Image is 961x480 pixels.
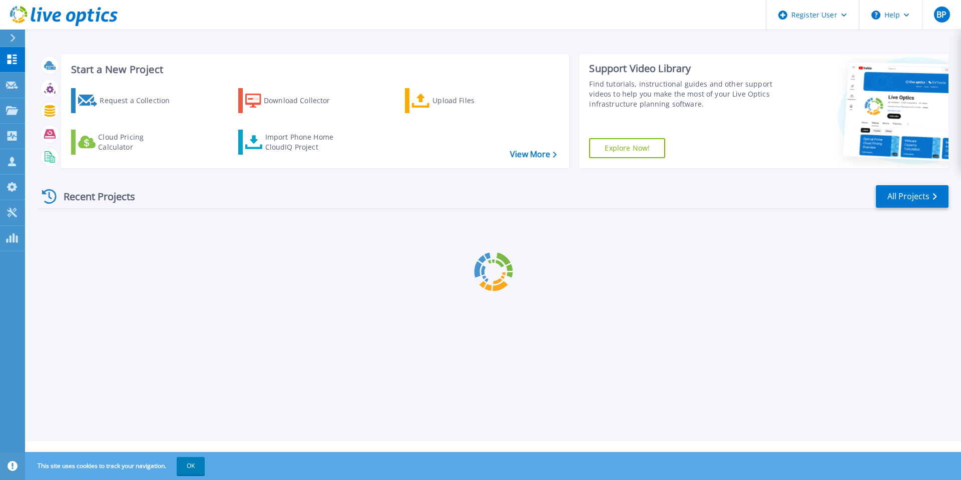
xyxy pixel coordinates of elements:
[876,185,948,208] a: All Projects
[71,88,183,113] a: Request a Collection
[589,79,777,109] div: Find tutorials, instructional guides and other support videos to help you make the most of your L...
[510,150,557,159] a: View More
[100,91,180,111] div: Request a Collection
[39,184,149,209] div: Recent Projects
[28,457,205,475] span: This site uses cookies to track your navigation.
[432,91,513,111] div: Upload Files
[589,138,665,158] a: Explore Now!
[71,130,183,155] a: Cloud Pricing Calculator
[589,62,777,75] div: Support Video Library
[238,88,350,113] a: Download Collector
[71,64,557,75] h3: Start a New Project
[936,11,946,19] span: BP
[405,88,517,113] a: Upload Files
[265,132,343,152] div: Import Phone Home CloudIQ Project
[264,91,344,111] div: Download Collector
[177,457,205,475] button: OK
[98,132,178,152] div: Cloud Pricing Calculator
